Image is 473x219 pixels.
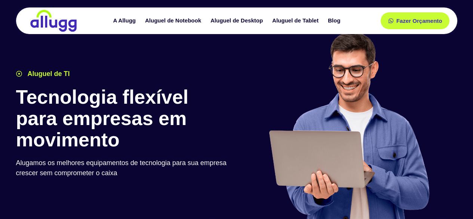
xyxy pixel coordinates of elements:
span: Aluguel de TI [26,69,70,79]
a: Aluguel de Desktop [207,14,268,27]
a: Blog [324,14,346,27]
a: Aluguel de Notebook [141,14,207,27]
p: Alugamos os melhores equipamentos de tecnologia para sua empresa crescer sem comprometer o caixa [16,158,233,178]
img: locação de TI é Allugg [29,9,78,32]
a: Aluguel de Tablet [268,14,324,27]
span: Fazer Orçamento [396,18,442,24]
h1: Tecnologia flexível para empresas em movimento [16,86,233,151]
a: Fazer Orçamento [381,12,450,29]
a: A Allugg [109,14,141,27]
